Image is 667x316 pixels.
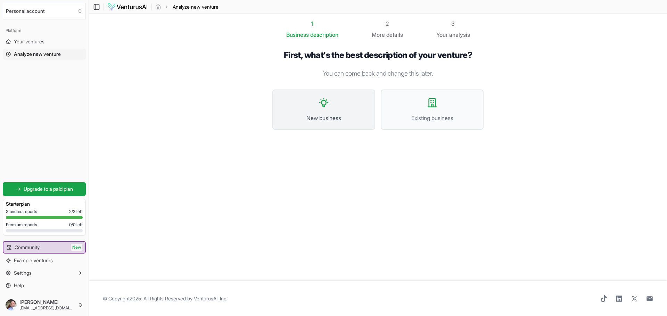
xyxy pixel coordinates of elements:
[194,296,226,301] a: VenturusAI, Inc
[272,50,484,60] h1: First, what's the best description of your venture?
[14,282,24,289] span: Help
[3,49,86,60] a: Analyze new venture
[107,3,148,11] img: logo
[103,295,227,302] span: © Copyright 2025 . All Rights Reserved by .
[3,280,86,291] a: Help
[449,31,470,38] span: analysis
[310,31,338,38] span: description
[6,209,37,214] span: Standard reports
[381,89,484,130] button: Existing business
[24,186,73,193] span: Upgrade to a paid plan
[155,3,219,10] nav: breadcrumb
[14,38,44,45] span: Your ventures
[6,222,37,228] span: Premium reports
[372,31,385,39] span: More
[280,114,368,122] span: New business
[19,305,75,311] span: [EMAIL_ADDRESS][DOMAIN_NAME]
[6,299,17,310] img: ACg8ocI4v_EsKpirGE3fJXUp6xRjnP-hZNOL7Y86LCf9rrzWDv3cpQ524A=s96-c
[436,19,470,28] div: 3
[3,297,86,313] button: [PERSON_NAME][EMAIL_ADDRESS][DOMAIN_NAME]
[19,299,75,305] span: [PERSON_NAME]
[386,31,403,38] span: details
[3,182,86,196] a: Upgrade to a paid plan
[15,244,40,251] span: Community
[71,244,82,251] span: New
[272,89,375,130] button: New business
[3,242,85,253] a: CommunityNew
[69,209,83,214] span: 2 / 2 left
[286,19,338,28] div: 1
[3,3,86,19] button: Select an organization
[69,222,83,228] span: 0 / 0 left
[3,267,86,279] button: Settings
[6,200,83,207] h3: Starter plan
[3,36,86,47] a: Your ventures
[3,25,86,36] div: Platform
[372,19,403,28] div: 2
[14,51,61,58] span: Analyze new venture
[286,31,309,39] span: Business
[173,3,219,10] span: Analyze new venture
[14,257,53,264] span: Example ventures
[14,270,32,276] span: Settings
[388,114,476,122] span: Existing business
[3,255,86,266] a: Example ventures
[436,31,448,39] span: Your
[272,69,484,78] p: You can come back and change this later.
